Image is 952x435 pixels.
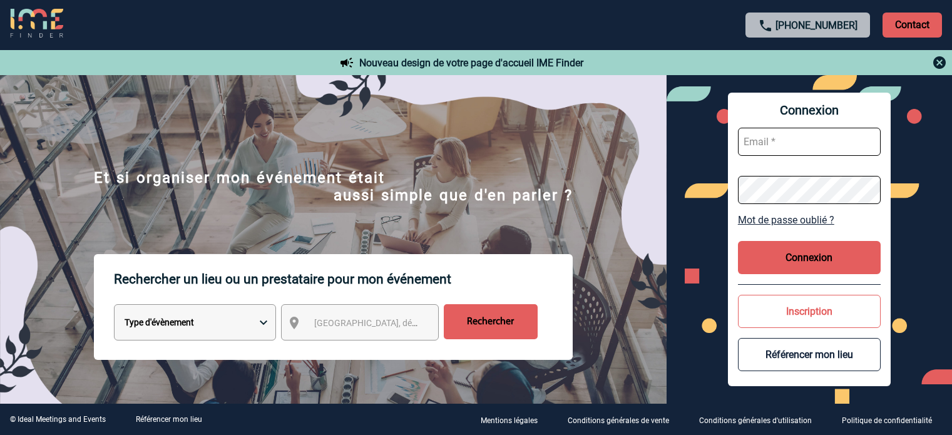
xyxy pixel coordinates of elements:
[758,18,773,33] img: call-24-px.png
[568,416,669,425] p: Conditions générales de vente
[738,295,881,328] button: Inscription
[558,414,689,426] a: Conditions générales de vente
[842,416,932,425] p: Politique de confidentialité
[136,415,202,424] a: Référencer mon lieu
[699,416,812,425] p: Conditions générales d'utilisation
[883,13,942,38] p: Contact
[738,338,881,371] button: Référencer mon lieu
[114,254,573,304] p: Rechercher un lieu ou un prestataire pour mon événement
[444,304,538,339] input: Rechercher
[738,128,881,156] input: Email *
[775,19,857,31] a: [PHONE_NUMBER]
[471,414,558,426] a: Mentions légales
[689,414,832,426] a: Conditions générales d'utilisation
[481,416,538,425] p: Mentions légales
[738,103,881,118] span: Connexion
[738,241,881,274] button: Connexion
[10,415,106,424] div: © Ideal Meetings and Events
[738,214,881,226] a: Mot de passe oublié ?
[314,318,488,328] span: [GEOGRAPHIC_DATA], département, région...
[832,414,952,426] a: Politique de confidentialité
